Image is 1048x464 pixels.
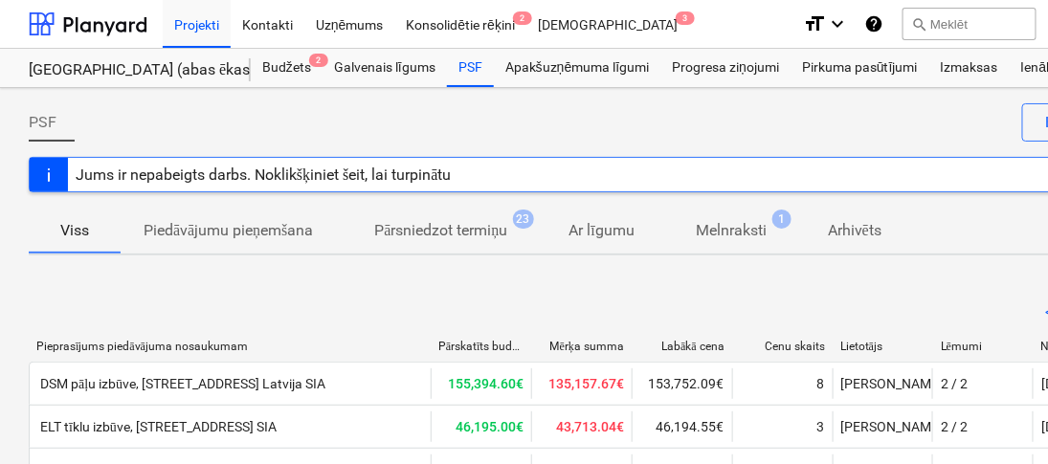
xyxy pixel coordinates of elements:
[929,49,1010,87] a: Izmaksas
[840,340,925,354] div: Lietotājs
[438,340,524,354] div: Pārskatīts budžets
[52,219,98,242] p: Viss
[374,219,507,242] p: Pārsniedzot termiņu
[513,210,534,229] span: 23
[539,340,624,354] div: Mērķa summa
[833,411,933,442] div: [PERSON_NAME]
[548,376,624,391] b: 135,157.67€
[696,219,767,242] p: Melnraksti
[833,368,933,399] div: [PERSON_NAME]
[448,376,524,391] b: 155,394.60€
[29,111,56,134] span: PSF
[251,49,323,87] div: Budžets
[864,12,883,35] i: Zināšanu pamats
[556,419,624,434] b: 43,713.04€
[903,8,1037,40] button: Meklēt
[513,11,532,25] span: 2
[144,219,313,242] p: Piedāvājumu pieņemšana
[251,49,323,87] a: Budžets2
[952,372,1048,464] iframe: Chat Widget
[29,60,228,80] div: [GEOGRAPHIC_DATA] (abas ēkas - PRJ2002936 un PRJ2002937) 2601965
[803,12,826,35] i: format_size
[37,419,277,435] div: ELT tīklu izbūve, [STREET_ADDRESS] SIA
[826,12,849,35] i: keyboard_arrow_down
[456,419,524,434] b: 46,195.00€
[76,166,452,184] div: Jums ir nepabeigts darbs. Noklikšķiniet šeit, lai turpinātu
[37,376,325,392] div: DSM pāļu izbūve, [STREET_ADDRESS] Latvija SIA
[323,49,447,87] a: Galvenais līgums
[309,54,328,67] span: 2
[447,49,494,87] a: PSF
[639,340,725,354] div: Labākā cena
[676,11,695,25] span: 3
[36,340,423,354] div: Pieprasījums piedāvājuma nosaukumam
[941,376,968,391] div: 2 / 2
[817,376,825,391] div: 8
[941,419,968,434] div: 2 / 2
[828,219,881,242] p: Arhivēts
[494,49,660,87] a: Apakšuzņēmuma līgumi
[569,219,635,242] p: Ar līgumu
[632,411,732,442] div: 46,194.55€
[772,210,792,229] span: 1
[791,49,929,87] a: Pirkuma pasūtījumi
[911,16,926,32] span: search
[632,368,732,399] div: 153,752.09€
[740,340,825,353] div: Cenu skaits
[817,419,825,434] div: 3
[660,49,791,87] a: Progresa ziņojumi
[941,340,1026,354] div: Lēmumi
